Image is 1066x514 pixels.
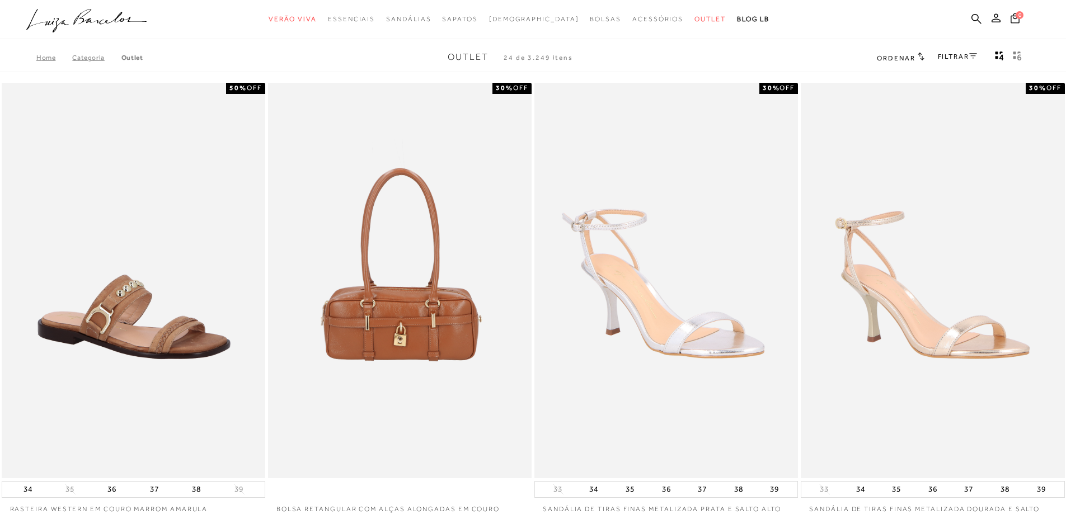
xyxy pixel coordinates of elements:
button: 36 [659,482,674,497]
a: noSubCategoriesText [694,9,726,30]
a: RASTEIRA WESTERN EM COURO MARROM AMARULA RASTEIRA WESTERN EM COURO MARROM AMARULA [3,84,264,477]
a: noSubCategoriesText [632,9,683,30]
button: 38 [189,482,204,497]
span: [DEMOGRAPHIC_DATA] [489,15,579,23]
span: Essenciais [328,15,375,23]
a: RASTEIRA WESTERN EM COURO MARROM AMARULA [2,498,265,514]
span: Bolsas [590,15,621,23]
button: 36 [104,482,120,497]
span: OFF [1046,84,1062,92]
a: SANDÁLIA DE TIRAS FINAS METALIZADA DOURADA E SALTO ALTO FINO SANDÁLIA DE TIRAS FINAS METALIZADA D... [802,84,1063,477]
a: Home [36,54,72,62]
a: Outlet [121,54,143,62]
strong: 30% [496,84,513,92]
button: 35 [622,482,638,497]
button: 37 [694,482,710,497]
button: 33 [816,484,832,494]
a: SANDÁLIA DE TIRAS FINAS METALIZADA PRATA E SALTO ALTO FINO SANDÁLIA DE TIRAS FINAS METALIZADA PRA... [536,84,797,477]
strong: 30% [1029,84,1046,92]
button: 36 [925,482,941,497]
strong: 30% [763,84,780,92]
img: BOLSA RETANGULAR COM ALÇAS ALONGADAS EM COURO CARAMELO MÉDIA [269,84,530,477]
button: 37 [961,482,976,497]
img: SANDÁLIA DE TIRAS FINAS METALIZADA PRATA E SALTO ALTO FINO [536,84,797,477]
span: 24 de 3.249 itens [504,54,573,62]
a: BOLSA RETANGULAR COM ALÇAS ALONGADAS EM COURO CARAMELO MÉDIA BOLSA RETANGULAR COM ALÇAS ALONGADAS... [269,84,530,477]
button: 34 [586,482,602,497]
button: 38 [997,482,1013,497]
a: FILTRAR [938,53,977,60]
span: Verão Viva [269,15,317,23]
a: noSubCategoriesText [328,9,375,30]
span: Acessórios [632,15,683,23]
span: Sandálias [386,15,431,23]
a: noSubCategoriesText [269,9,317,30]
button: 39 [1034,482,1049,497]
span: OFF [779,84,795,92]
a: noSubCategoriesText [442,9,477,30]
span: 0 [1016,11,1023,19]
button: 38 [731,482,746,497]
a: BLOG LB [737,9,769,30]
button: 35 [62,484,78,494]
button: 34 [853,482,868,497]
a: noSubCategoriesText [386,9,431,30]
a: Categoria [72,54,121,62]
span: Outlet [694,15,726,23]
button: 39 [767,482,782,497]
span: Ordenar [877,54,915,62]
button: 35 [889,482,904,497]
img: SANDÁLIA DE TIRAS FINAS METALIZADA DOURADA E SALTO ALTO FINO [802,84,1063,477]
button: 0 [1007,12,1023,27]
button: 37 [147,482,162,497]
span: Sapatos [442,15,477,23]
button: 34 [20,482,36,497]
button: Mostrar 4 produtos por linha [992,50,1007,65]
button: 39 [231,484,247,494]
a: noSubCategoriesText [489,9,579,30]
span: OFF [513,84,528,92]
span: Outlet [448,52,489,62]
button: 33 [550,484,566,494]
span: BLOG LB [737,15,769,23]
button: gridText6Desc [1009,50,1025,65]
strong: 50% [229,84,247,92]
span: OFF [247,84,262,92]
img: RASTEIRA WESTERN EM COURO MARROM AMARULA [3,84,264,477]
a: noSubCategoriesText [590,9,621,30]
